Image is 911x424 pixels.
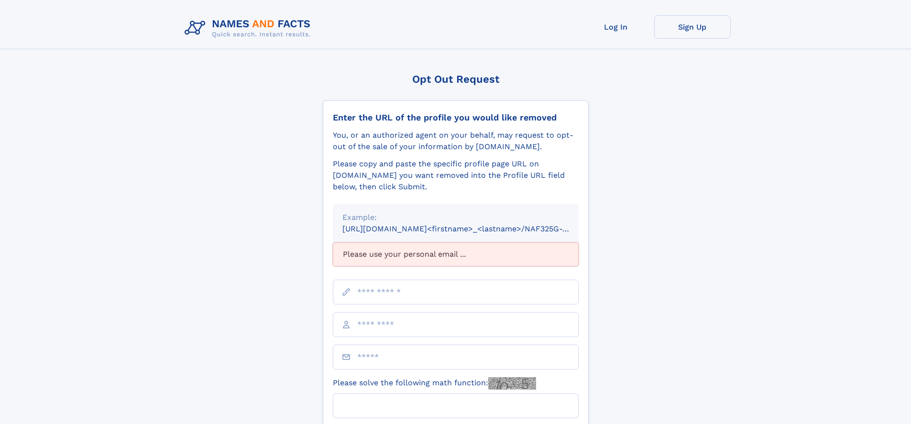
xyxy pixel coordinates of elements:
img: Logo Names and Facts [181,15,318,41]
label: Please solve the following math function: [333,377,536,390]
div: You, or an authorized agent on your behalf, may request to opt-out of the sale of your informatio... [333,130,579,152]
div: Enter the URL of the profile you would like removed [333,112,579,123]
div: Please copy and paste the specific profile page URL on [DOMAIN_NAME] you want removed into the Pr... [333,158,579,193]
div: Opt Out Request [323,73,589,85]
a: Sign Up [654,15,731,39]
div: Please use your personal email ... [333,242,579,266]
a: Log In [578,15,654,39]
small: [URL][DOMAIN_NAME]<firstname>_<lastname>/NAF325G-xxxxxxxx [342,224,597,233]
div: Example: [342,212,569,223]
